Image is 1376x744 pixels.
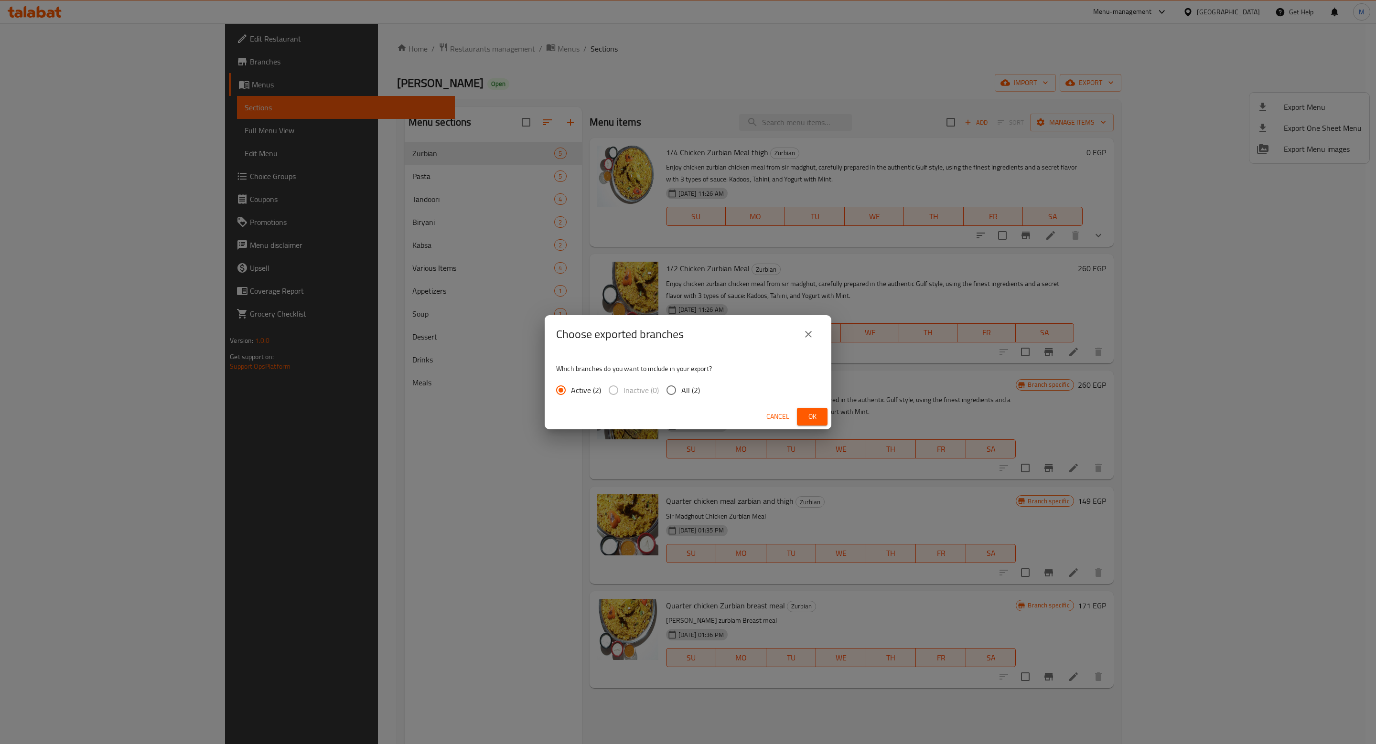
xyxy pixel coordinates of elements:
[797,323,820,346] button: close
[805,411,820,423] span: Ok
[681,384,700,396] span: All (2)
[797,408,828,425] button: Ok
[623,384,659,396] span: Inactive (0)
[556,327,684,342] h2: Choose exported branches
[763,408,793,425] button: Cancel
[766,411,789,423] span: Cancel
[556,364,820,373] p: Which branches do you want to include in your export?
[571,384,601,396] span: Active (2)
